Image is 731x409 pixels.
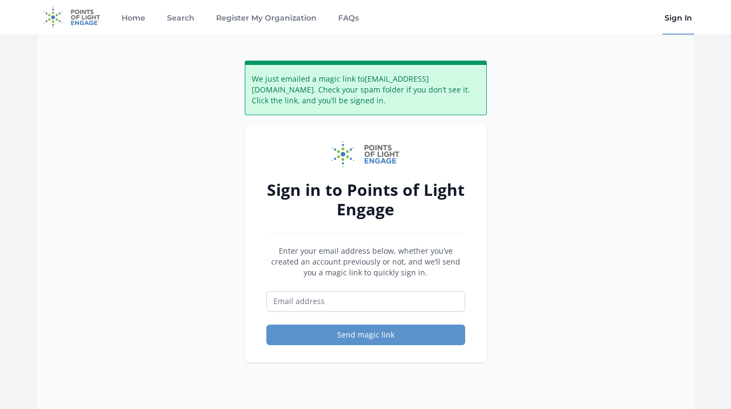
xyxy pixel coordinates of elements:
[266,291,465,312] input: Email address
[245,61,487,115] div: We just emailed a magic link to [EMAIL_ADDRESS][DOMAIN_NAME] . Check your spam folder if you don’...
[266,246,465,278] p: Enter your email address below, whether you’ve created an account previously or not, and we’ll se...
[332,141,400,167] img: Points of Light Engage logo
[266,180,465,219] h2: Sign in to Points of Light Engage
[266,325,465,345] button: Send magic link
